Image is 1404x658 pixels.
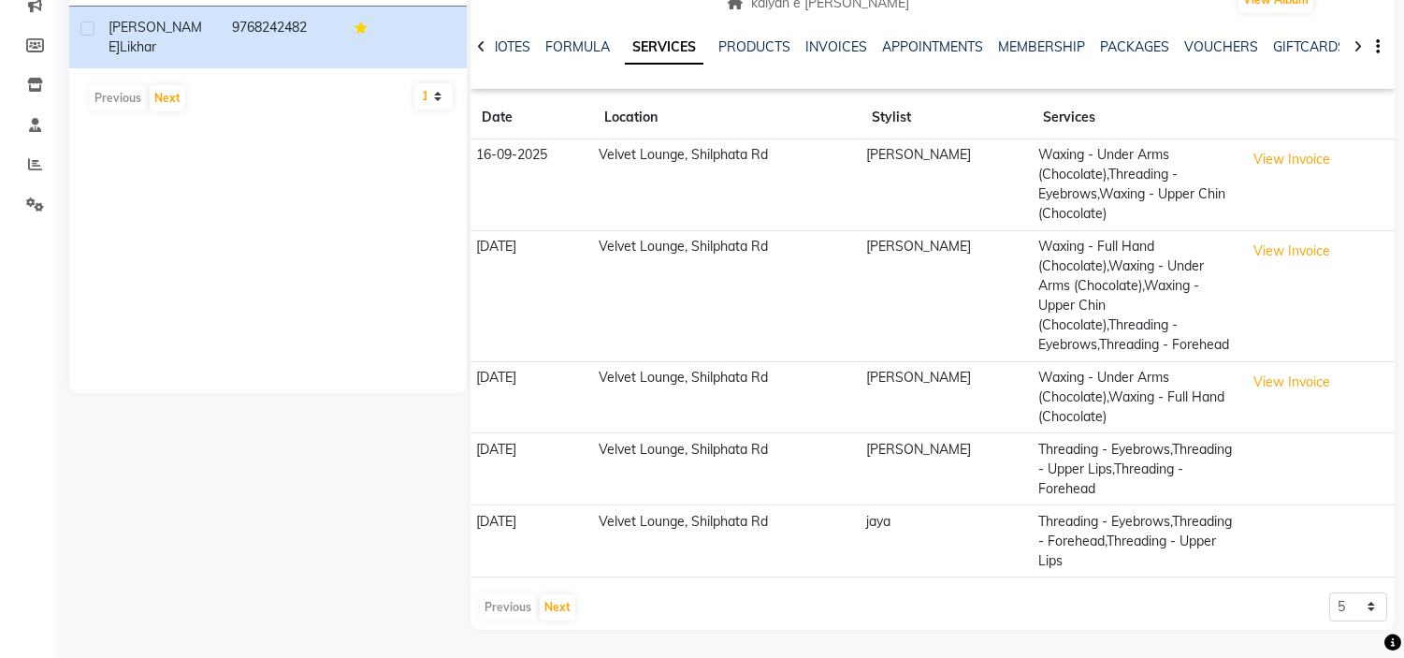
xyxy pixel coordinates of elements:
a: PRODUCTS [718,38,790,55]
button: View Invoice [1245,368,1339,397]
a: NOTES [488,38,530,55]
td: [PERSON_NAME] [861,361,1033,433]
td: [PERSON_NAME] [861,139,1033,231]
a: GIFTCARDS [1273,38,1346,55]
td: 16-09-2025 [470,139,593,231]
td: Velvet Lounge, Shilphata Rd [593,361,861,433]
th: Stylist [861,96,1033,139]
button: Next [540,594,575,621]
td: [PERSON_NAME] [861,433,1033,505]
a: VOUCHERS [1184,38,1258,55]
td: [DATE] [470,230,593,361]
td: Velvet Lounge, Shilphata Rd [593,139,861,231]
td: Velvet Lounge, Shilphata Rd [593,505,861,578]
a: FORMULA [545,38,610,55]
span: [PERSON_NAME] [109,19,202,55]
td: jaya [861,505,1033,578]
td: [DATE] [470,361,593,433]
td: 9768242482 [221,7,344,68]
a: INVOICES [805,38,867,55]
td: Waxing - Full Hand (Chocolate),Waxing - Under Arms (Chocolate),Waxing - Upper Chin (Chocolate),Th... [1033,230,1239,361]
td: [PERSON_NAME] [861,230,1033,361]
td: Threading - Eyebrows,Threading - Upper Lips,Threading - Forehead [1033,433,1239,505]
td: [DATE] [470,505,593,578]
button: Next [150,85,185,111]
td: Waxing - Under Arms (Chocolate),Waxing - Full Hand (Chocolate) [1033,361,1239,433]
button: View Invoice [1245,145,1339,174]
td: Velvet Lounge, Shilphata Rd [593,433,861,505]
th: Date [470,96,593,139]
td: Waxing - Under Arms (Chocolate),Threading - Eyebrows,Waxing - Upper Chin (Chocolate) [1033,139,1239,231]
td: [DATE] [470,433,593,505]
span: likhar [120,38,156,55]
td: Velvet Lounge, Shilphata Rd [593,230,861,361]
a: APPOINTMENTS [882,38,983,55]
a: SERVICES [625,31,703,65]
th: Services [1033,96,1239,139]
th: Location [593,96,861,139]
a: MEMBERSHIP [998,38,1085,55]
a: PACKAGES [1100,38,1169,55]
button: View Invoice [1245,237,1339,266]
td: Threading - Eyebrows,Threading - Forehead,Threading - Upper Lips [1033,505,1239,578]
